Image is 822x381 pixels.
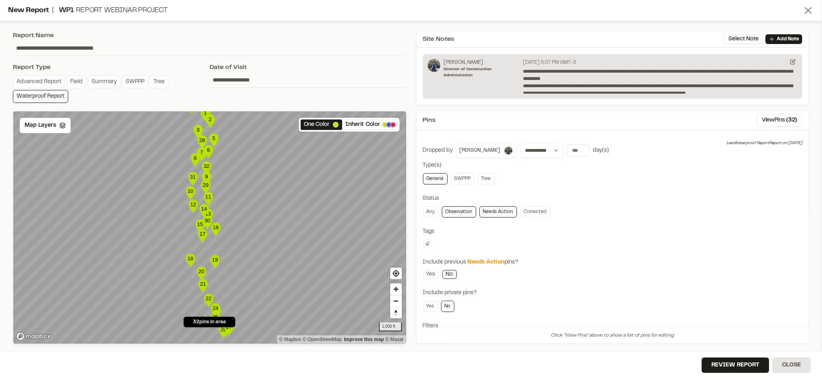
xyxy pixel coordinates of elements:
[210,221,222,237] div: Map marker
[201,160,213,176] div: Map marker
[196,146,208,162] div: Map marker
[451,173,475,184] a: SWPPP
[209,63,406,72] div: Date of Visit
[184,185,197,201] div: Map marker
[189,152,201,168] div: Map marker
[8,5,803,16] div: New Report
[468,260,505,265] span: Needs Action
[197,278,209,294] div: Map marker
[423,115,436,125] span: Pins
[205,174,208,180] text: 9
[88,75,120,88] a: Summary
[385,337,404,342] a: Maxar
[390,307,402,318] button: Reset bearing to north
[777,36,799,43] p: Add Note
[423,194,803,203] div: Status
[428,59,440,72] img: Troy Brennan
[520,206,550,218] a: Corrected
[390,268,402,279] button: Find my location
[197,228,209,244] div: Map marker
[226,324,232,330] text: 27
[303,337,342,342] a: OpenStreetMap
[187,255,193,262] text: 18
[200,179,212,195] div: Map marker
[423,173,448,184] a: General
[67,75,86,88] a: Field
[786,116,797,125] span: ( 32 )
[209,311,221,327] div: Map marker
[726,140,802,147] div: Last Waterproof Report Report on [DATE]
[150,75,168,88] a: Tree
[504,146,513,155] img: Troy Brennan
[279,337,301,342] a: Mapbox
[204,113,216,129] div: Map marker
[423,289,803,297] div: Include private pins?
[13,63,209,72] div: Report Type
[423,270,439,279] a: Yes
[218,323,230,339] div: Map marker
[212,135,215,141] text: 5
[423,227,803,236] div: Tags
[184,252,197,268] div: Map marker
[13,31,406,40] div: Report Name
[344,337,384,342] a: Map feedback
[201,214,213,230] div: Map marker
[423,301,438,312] a: Yes
[342,119,398,130] button: Inherit Color
[423,146,453,155] div: Dropped by
[220,327,226,333] text: 26
[207,147,210,153] text: 6
[423,34,454,44] span: Site Notes
[479,206,517,218] a: Needs Action
[204,218,210,224] text: 30
[460,147,500,154] span: [PERSON_NAME]
[201,206,207,212] text: 14
[423,161,803,170] div: Type(s)
[200,149,203,155] text: 7
[423,322,803,331] div: Filters
[122,75,148,88] a: SWPPP
[416,327,809,343] div: Click "View Pins" above to show a list of pins for editing
[523,59,577,66] p: [DATE] 5:07 PM GMT-3
[593,146,609,155] div: day(s)
[193,318,226,326] span: 32 pins in area
[423,239,432,248] button: Edit Tags
[187,198,199,214] div: Map marker
[443,66,520,78] p: Director of Construction Administration
[198,203,210,219] div: Map marker
[205,295,211,301] text: 22
[442,206,476,218] a: Observation
[197,221,203,227] text: 15
[190,201,196,207] text: 12
[456,143,517,158] button: [PERSON_NAME]
[208,132,220,148] div: Map marker
[223,321,235,337] div: Map marker
[203,144,215,160] div: Map marker
[76,7,168,14] span: Report Webinar Project
[478,173,495,184] a: Tree
[203,182,209,188] text: 29
[301,119,342,130] button: One Color
[190,174,196,180] text: 31
[441,301,454,312] a: No
[199,107,211,123] div: Map marker
[423,206,439,218] a: Any
[757,114,802,127] button: ViewPins (32)
[200,281,206,287] text: 21
[199,137,205,143] text: 28
[423,258,803,267] div: Include previous pins?
[192,124,204,140] div: Map marker
[187,188,193,194] text: 10
[203,163,209,169] text: 32
[442,270,457,279] a: No
[390,295,402,307] button: Zoom out
[772,358,811,373] button: Close
[723,34,764,44] button: Select Note
[194,155,197,161] text: 8
[202,190,214,207] div: Map marker
[194,218,206,234] div: Map marker
[13,111,406,343] canvas: Map
[201,170,213,186] div: Map marker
